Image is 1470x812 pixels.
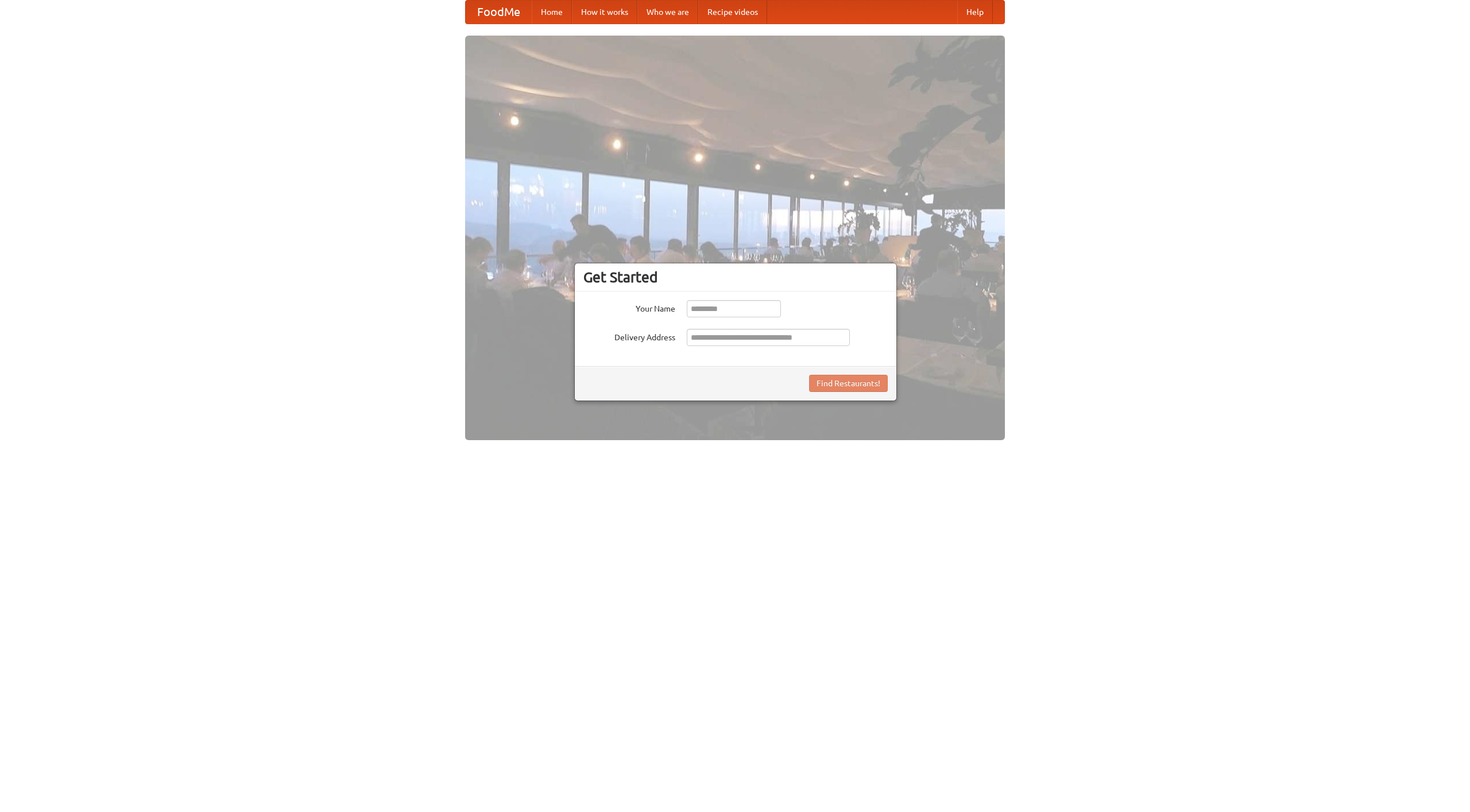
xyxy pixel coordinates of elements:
a: Recipe videos [698,1,767,24]
a: How it works [572,1,637,24]
button: Find Restaurants! [809,375,888,392]
a: Home [532,1,572,24]
label: Delivery Address [583,329,675,343]
a: Who we are [637,1,698,24]
label: Your Name [583,300,675,314]
a: Help [957,1,993,24]
h3: Get Started [583,269,888,286]
a: FoodMe [466,1,532,24]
